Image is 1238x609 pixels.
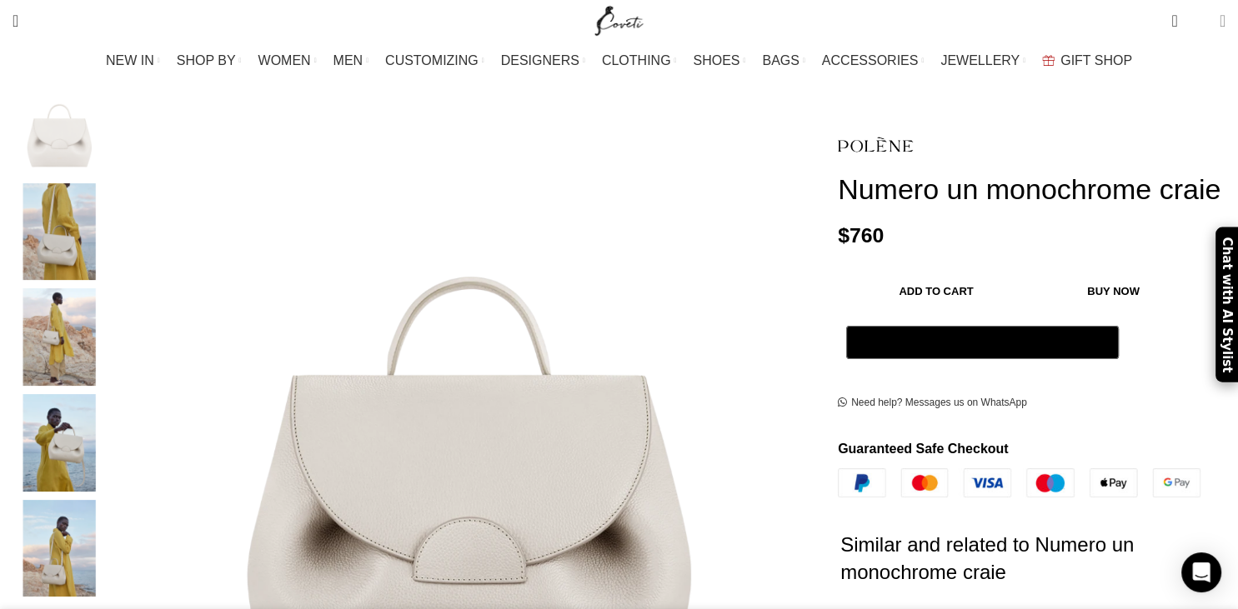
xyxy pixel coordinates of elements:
span: JEWELLERY [940,52,1020,68]
strong: Guaranteed Safe Checkout [838,442,1009,456]
a: BAGS [762,44,804,77]
h1: Numero un monochrome craie [838,172,1225,207]
a: CLOTHING [602,44,677,77]
button: Add to cart [846,274,1026,309]
span: SHOES [693,52,739,68]
span: NEW IN [106,52,154,68]
a: NEW IN [106,44,160,77]
div: Main navigation [4,44,1234,77]
div: My Wishlist [1190,4,1207,37]
a: MEN [333,44,368,77]
div: 1 / 5 [8,77,110,183]
a: JEWELLERY [940,44,1025,77]
img: GiftBag [1042,55,1055,66]
span: 0 [1194,17,1206,29]
div: Open Intercom Messenger [1181,552,1221,592]
img: Polene bags [8,288,110,386]
span: GIFT SHOP [1060,52,1132,68]
div: 4 / 5 [8,394,110,500]
div: 5 / 5 [8,500,110,606]
span: 0 [1173,8,1185,21]
a: SHOP BY [177,44,242,77]
span: SHOP BY [177,52,236,68]
span: CLOTHING [602,52,671,68]
button: Pay with GPay [846,326,1119,359]
img: Polene [8,77,110,175]
a: ACCESSORIES [822,44,925,77]
span: $ [838,224,850,247]
a: 0 [1163,4,1185,37]
span: MEN [333,52,363,68]
a: Site logo [591,12,647,27]
img: Polene handbags [8,500,110,597]
span: CUSTOMIZING [385,52,479,68]
a: GIFT SHOP [1042,44,1132,77]
img: Polene [838,125,913,164]
a: Search [4,4,27,37]
img: Polene Paris [8,394,110,492]
span: BAGS [762,52,799,68]
a: CUSTOMIZING [385,44,484,77]
img: guaranteed-safe-checkout-bordered.j [838,468,1200,497]
a: DESIGNERS [501,44,585,77]
div: 2 / 5 [8,183,110,289]
span: DESIGNERS [501,52,579,68]
div: 3 / 5 [8,288,110,394]
span: ACCESSORIES [822,52,919,68]
button: Buy now [1035,274,1192,309]
a: Need help? Messages us on WhatsApp [838,397,1027,410]
span: WOMEN [258,52,311,68]
img: Polene bag [8,183,110,281]
bdi: 760 [838,224,884,247]
a: WOMEN [258,44,317,77]
a: SHOES [693,44,745,77]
